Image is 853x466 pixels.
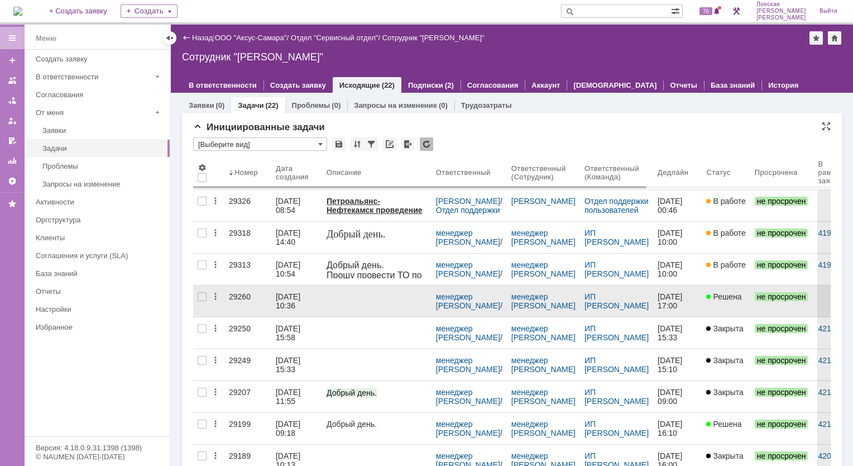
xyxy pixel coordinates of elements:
a: менеджер [PERSON_NAME] [436,420,500,438]
a: [DATE] 15:10 [653,349,702,381]
a: [PERSON_NAME] [436,197,500,206]
th: Ответственный [432,155,507,190]
div: Избранное [36,323,151,331]
div: Сохранить вид [332,137,346,151]
th: Дата создания [271,155,322,190]
span: Лонская [756,1,806,8]
a: Мои заявки [3,112,21,130]
span: не просрочен [755,197,808,206]
div: Действия [211,197,220,206]
a: Создать заявку [31,50,167,68]
span: 76 [699,7,712,15]
span: 1.4. Размещение аппарата [1,85,47,115]
span: не просрочен [755,420,808,429]
div: Сотрудник "[PERSON_NAME]" [382,34,485,42]
th: Просрочена [750,155,814,190]
div: Сделать домашней страницей [828,31,841,45]
a: Отдел поддержки пользователей [584,197,651,215]
div: Ответственный (Сотрудник) [511,164,567,181]
div: (0) [439,101,448,110]
span: 0000136 [54,134,84,142]
div: В рамках заявки [818,160,843,185]
div: [DATE] 15:33 [276,356,303,374]
div: / [436,292,502,310]
a: База знаний [711,81,755,89]
a: Задачи [38,140,167,157]
span: Закрыта [706,356,743,365]
a: Заявки [38,122,167,139]
div: 29313 [229,260,267,269]
a: Отчеты [670,81,697,89]
a: менеджер [PERSON_NAME] [436,229,500,246]
a: Исходящие [339,81,380,89]
a: Перейти на домашнюю страницу [13,7,22,16]
div: Задачи [42,144,163,153]
span: [PERSON_NAME] [756,8,806,15]
div: [DATE] 08:54 [276,197,303,215]
a: Трудозатраты [461,101,512,110]
div: / [436,420,502,438]
div: (0) [332,101,341,110]
a: менеджер [PERSON_NAME] [436,260,500,278]
span: Расширенный поиск [671,5,682,16]
a: 29207 [224,381,271,412]
a: [DATE] 15:33 [271,349,322,381]
a: Мои согласования [3,132,21,150]
a: ИП [PERSON_NAME] - подрядчик по Перми [584,420,651,455]
a: [DATE] 09:00 [653,381,702,412]
span: 1.3. Контактный телефон [1,54,47,84]
div: Описание [327,168,362,177]
a: [DATE] 09:18 [271,413,322,444]
a: менеджер [PERSON_NAME] [511,420,576,438]
a: [DATE] 17:00 [653,286,702,317]
div: / [436,388,502,406]
span: В работе [706,197,745,206]
span: не просрочен [755,324,808,333]
a: Оргструктура [31,211,167,229]
div: Статус [706,168,730,177]
a: менеджер [PERSON_NAME] [436,388,500,406]
div: 29189 [229,451,267,460]
div: / [436,197,502,215]
div: / [291,34,382,42]
div: Действия [211,229,220,237]
a: [DATE] 10:00 [653,222,702,253]
span: , инв. 0000290 [42,67,98,77]
div: 29326 [229,197,267,206]
span: Решена [706,420,741,429]
div: | [213,33,214,41]
span: не просрочен [755,451,808,460]
div: Скопировать ссылку на список [383,137,396,151]
span: Закрыта [706,451,743,460]
a: Проблемы [38,158,167,175]
div: 29260 [229,292,267,301]
div: Проблемы [42,162,163,170]
div: Действия [211,292,220,301]
div: Номер [234,168,258,177]
span: 1.6. Серийный № оборудования [1,146,53,176]
a: Согласования [467,81,519,89]
a: ИП [PERSON_NAME] - подрядчик по Перми [584,356,651,392]
span: не просрочен [755,292,808,301]
div: Ответственный [436,168,491,177]
div: Действия [211,451,220,460]
a: Назад [192,34,213,42]
a: Соглашения и услуги (SLA) [31,247,167,264]
div: [DATE] 16:10 [658,420,684,438]
a: Решена [702,286,750,317]
a: В ответственности [189,81,257,89]
a: Клиенты [31,229,167,246]
a: [DEMOGRAPHIC_DATA] [573,81,656,89]
div: / [436,260,502,278]
div: Действия [211,324,220,333]
a: Закрыта [702,349,750,381]
div: [DATE] 00:46 [658,197,684,215]
span: Закрыта [706,324,743,333]
div: Меню [36,32,56,45]
img: logo [13,7,22,16]
th: Ответственный (Сотрудник) [507,155,580,190]
a: Согласования [31,86,167,103]
span: Контактное лицо: [PERSON_NAME] 79120596824 [1,188,71,218]
a: [DATE] 15:58 [271,317,322,349]
a: ИП [PERSON_NAME] - подрядчик по Перми [584,260,651,296]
